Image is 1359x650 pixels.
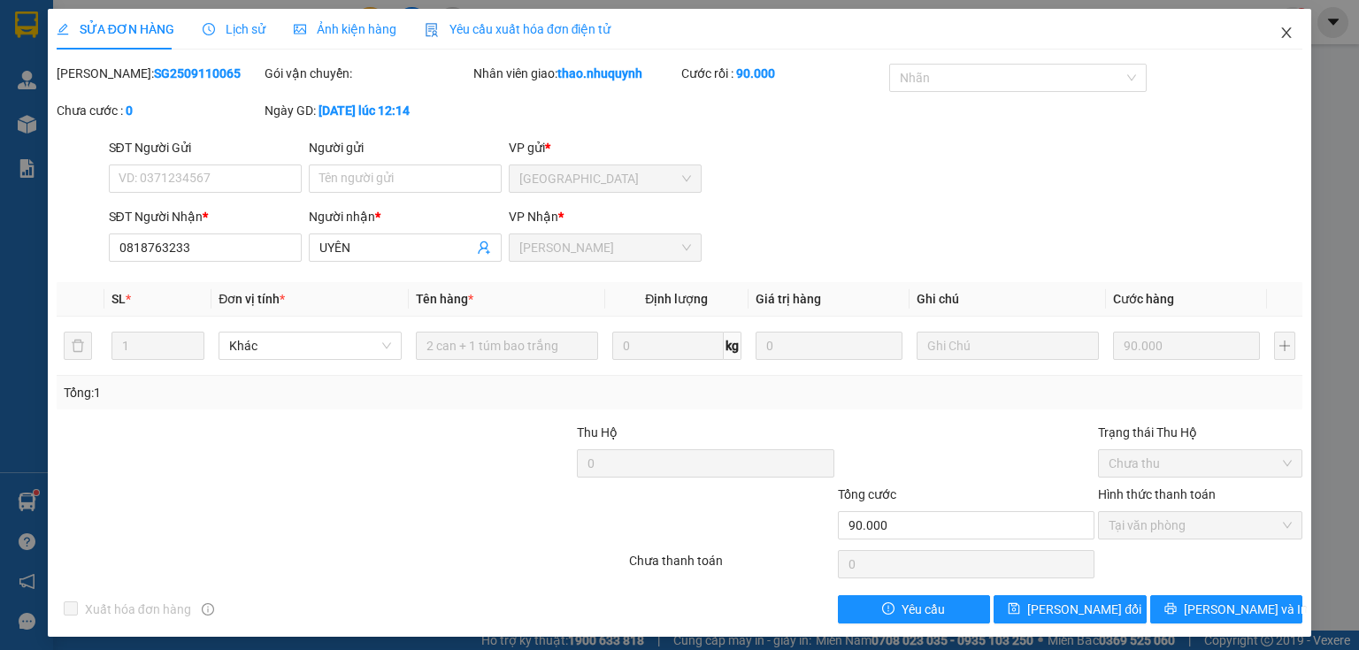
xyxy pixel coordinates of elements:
span: Định lượng [645,292,708,306]
span: exclamation-circle [882,602,894,616]
div: SĐT Người Nhận [109,207,302,226]
button: save[PERSON_NAME] đổi [994,595,1147,623]
span: Sài Gòn [519,165,691,192]
span: [PERSON_NAME] và In [1184,600,1308,619]
div: Tổng: 1 [64,383,526,402]
span: SỬA ĐƠN HÀNG [57,22,174,36]
span: printer [1164,602,1177,616]
div: Trạng thái Thu Hộ [1098,423,1302,442]
div: Ngày GD: [265,101,469,120]
span: SL [111,292,126,306]
b: SG2509110065 [154,66,241,80]
span: [PERSON_NAME] đổi [1027,600,1141,619]
div: Cước rồi : [681,64,886,83]
span: Yêu cầu xuất hóa đơn điện tử [425,22,611,36]
span: Đơn vị tính [219,292,285,306]
div: Gói vận chuyển: [265,64,469,83]
span: save [1008,602,1020,616]
b: [DATE] lúc 12:14 [319,103,410,118]
span: Thu Hộ [577,425,618,440]
div: Người gửi [309,138,502,157]
div: SĐT Người Gửi [109,138,302,157]
th: Ghi chú [910,282,1106,317]
div: [PERSON_NAME]: [57,64,261,83]
div: VP gửi [509,138,702,157]
div: Chưa cước : [57,101,261,120]
span: Chưa thu [1109,450,1292,477]
span: Lịch sử [203,22,265,36]
button: delete [64,332,92,360]
input: 0 [756,332,902,360]
label: Hình thức thanh toán [1098,487,1216,501]
span: Yêu cầu [902,600,945,619]
span: Phan Rang [519,234,691,261]
span: user-add [477,241,491,255]
span: Tổng cước [838,487,896,501]
span: Tại văn phòng [1109,512,1292,539]
div: Nhân viên giao: [473,64,678,83]
div: Người nhận [309,207,502,226]
span: edit [57,23,69,35]
input: 0 [1113,332,1260,360]
span: info-circle [202,603,214,616]
div: Chưa thanh toán [627,551,835,582]
button: Close [1262,9,1311,58]
b: 0 [126,103,133,118]
span: Xuất hóa đơn hàng [78,600,198,619]
button: printer[PERSON_NAME] và In [1150,595,1303,623]
button: plus [1274,332,1295,360]
span: Khác [229,333,390,359]
span: Tên hàng [416,292,473,306]
button: exclamation-circleYêu cầu [838,595,991,623]
span: close [1279,26,1294,40]
input: Ghi Chú [917,332,1099,360]
span: clock-circle [203,23,215,35]
span: VP Nhận [509,210,558,224]
b: 90.000 [736,66,775,80]
input: VD: Bàn, Ghế [416,332,598,360]
span: Ảnh kiện hàng [294,22,396,36]
span: Giá trị hàng [756,292,821,306]
span: picture [294,23,306,35]
span: Cước hàng [1113,292,1174,306]
img: icon [425,23,439,37]
span: kg [724,332,741,360]
b: thao.nhuquynh [557,66,642,80]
